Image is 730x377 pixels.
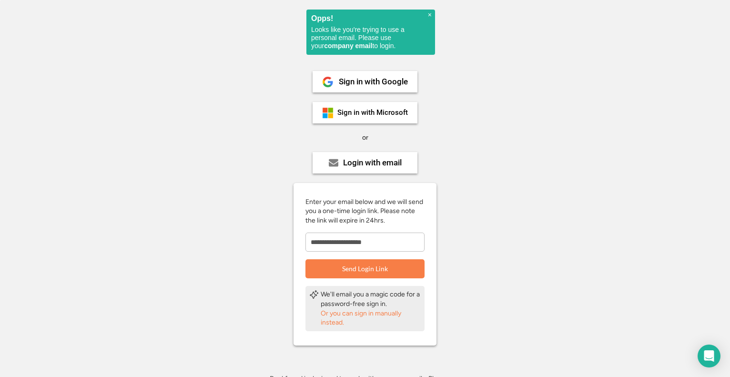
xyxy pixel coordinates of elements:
div: Enter your email below and we will send you a one-time login link. Please note the link will expi... [305,197,425,225]
h2: Opps! [311,14,430,22]
img: ms-symbollockup_mssymbol_19.png [322,107,334,119]
div: Sign in with Microsoft [337,109,408,116]
span: × [428,11,432,19]
img: 1024px-Google__G__Logo.svg.png [322,76,334,88]
div: or [362,133,368,143]
div: Or you can sign in manually instead. [321,309,421,327]
p: Looks like you're trying to use a personal email. Please use your to login. [311,26,430,50]
strong: company email [324,42,372,50]
div: Login with email [343,159,402,167]
div: Open Intercom Messenger [698,345,720,367]
button: Send Login Link [305,259,425,278]
div: Sign in with Google [339,78,408,86]
div: We'll email you a magic code for a password-free sign in. [321,290,421,308]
